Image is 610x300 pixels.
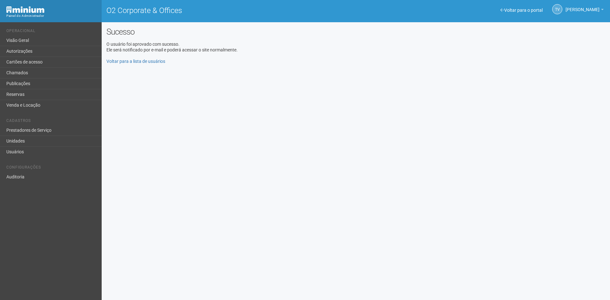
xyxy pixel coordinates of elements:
[6,165,97,172] li: Configurações
[566,1,600,12] span: Thayane Vasconcelos Torres
[106,6,351,15] h1: O2 Corporate & Offices
[552,4,562,14] a: TV
[6,6,44,13] img: Minium
[106,41,605,64] p: O usuário foi aprovado com sucesso. Ele será notificado por e-mail e poderá acessar o site normal...
[500,8,543,13] a: Voltar para o portal
[566,8,604,13] a: [PERSON_NAME]
[106,59,165,64] a: Voltar para a lista de usuários
[6,118,97,125] li: Cadastros
[106,27,605,37] h2: Sucesso
[6,13,97,19] div: Painel do Administrador
[6,29,97,35] li: Operacional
